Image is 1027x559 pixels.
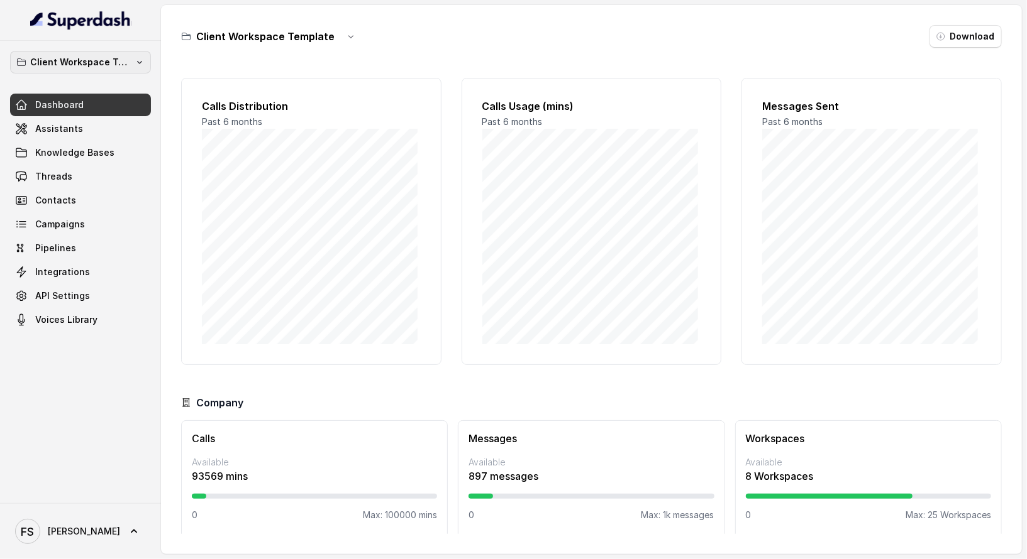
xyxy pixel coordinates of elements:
p: Max: 1k messages [641,509,714,521]
h3: Messages [469,431,714,446]
p: Available [746,456,991,469]
span: Campaigns [35,218,85,231]
p: Max: 100000 mins [363,509,437,521]
a: Integrations [10,261,151,283]
span: Past 6 months [482,116,543,127]
span: Integrations [35,266,90,278]
span: Past 6 months [202,116,262,127]
a: Threads [10,165,151,188]
button: Client Workspace Template [10,51,151,73]
p: 0 [746,509,752,521]
h2: Calls Usage (mins) [482,99,701,114]
p: Available [469,456,714,469]
h3: Company [196,395,243,410]
span: API Settings [35,290,90,302]
p: 897 messages [469,469,714,484]
text: FS [21,525,35,538]
span: Pipelines [35,242,76,254]
p: Available [192,456,437,469]
span: Threads [35,170,72,183]
p: 93569 mins [192,469,437,484]
p: Max: 25 Workspaces [906,509,991,521]
a: Dashboard [10,94,151,116]
h3: Workspaces [746,431,991,446]
p: 0 [192,509,197,521]
h2: Calls Distribution [202,99,421,114]
a: Knowledge Bases [10,141,151,164]
span: Contacts [35,194,76,207]
p: 0 [469,509,474,521]
a: Contacts [10,189,151,212]
h3: Calls [192,431,437,446]
a: Pipelines [10,237,151,259]
a: API Settings [10,285,151,307]
span: Assistants [35,122,83,135]
span: Past 6 months [762,116,823,127]
span: Voices Library [35,313,97,326]
h2: Messages Sent [762,99,981,114]
a: Assistants [10,117,151,140]
a: Voices Library [10,308,151,331]
p: Client Workspace Template [30,55,131,70]
span: Dashboard [35,99,84,111]
img: light.svg [30,10,131,30]
span: [PERSON_NAME] [48,525,120,538]
h3: Client Workspace Template [196,29,335,44]
span: Knowledge Bases [35,146,114,159]
button: Download [930,25,1002,48]
a: [PERSON_NAME] [10,514,151,549]
p: 8 Workspaces [746,469,991,484]
a: Campaigns [10,213,151,236]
